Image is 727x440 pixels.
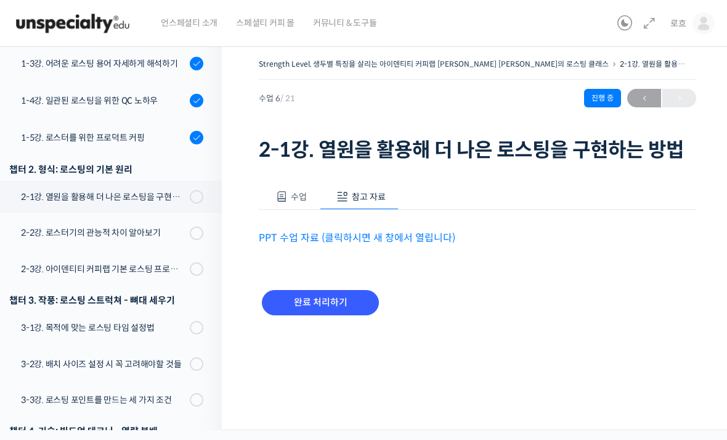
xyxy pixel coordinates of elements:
[190,356,205,366] span: 설정
[21,57,186,70] div: 1-3강. 어려운 로스팅 용어 자세하게 해석하기
[21,321,186,334] div: 3-1강. 목적에 맞는 로스팅 타임 설정법
[21,94,186,107] div: 1-4강. 일관된 로스팅을 위한 QC 노하우
[9,161,203,178] div: 챕터 2. 형식: 로스팅의 기본 원리
[81,338,159,368] a: 대화
[259,94,295,102] span: 수업 6
[584,89,621,107] div: 진행 중
[259,231,455,244] a: PPT 수업 자료 (클릭하시면 새 창에서 열립니다)
[113,357,128,367] span: 대화
[352,191,386,202] span: 참고 자료
[21,131,186,144] div: 1-5강. 로스터를 위한 프로덕트 커핑
[627,89,661,107] a: ←이전
[262,290,379,315] input: 완료 처리하기
[259,138,696,162] h1: 2-1강. 열원을 활용해 더 나은 로스팅을 구현하는 방법
[39,356,46,366] span: 홈
[627,90,661,107] span: ←
[291,191,307,202] span: 수업
[9,423,203,439] div: 챕터 4. 기술: 빌드업 테크닉 - 열량 분배
[670,18,686,29] span: 로흐
[280,93,295,104] span: / 21
[159,338,237,368] a: 설정
[21,357,186,371] div: 3-2강. 배치 사이즈 설정 시 꼭 고려해야할 것들
[9,292,203,309] div: 챕터 3. 작풍: 로스팅 스트럭쳐 - 뼈대 세우기
[21,393,186,407] div: 3-3강. 로스팅 포인트를 만드는 세 가지 조건
[259,59,609,68] a: Strength Level, 생두별 특징을 살리는 아이덴티티 커피랩 [PERSON_NAME] [PERSON_NAME]의 로스팅 클래스
[21,262,186,276] div: 2-3강. 아이덴티티 커피랩 기본 로스팅 프로파일 세팅
[21,226,186,239] div: 2-2강. 로스터기의 관능적 차이 알아보기
[4,338,81,368] a: 홈
[21,190,186,204] div: 2-1강. 열원을 활용해 더 나은 로스팅을 구현하는 방법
